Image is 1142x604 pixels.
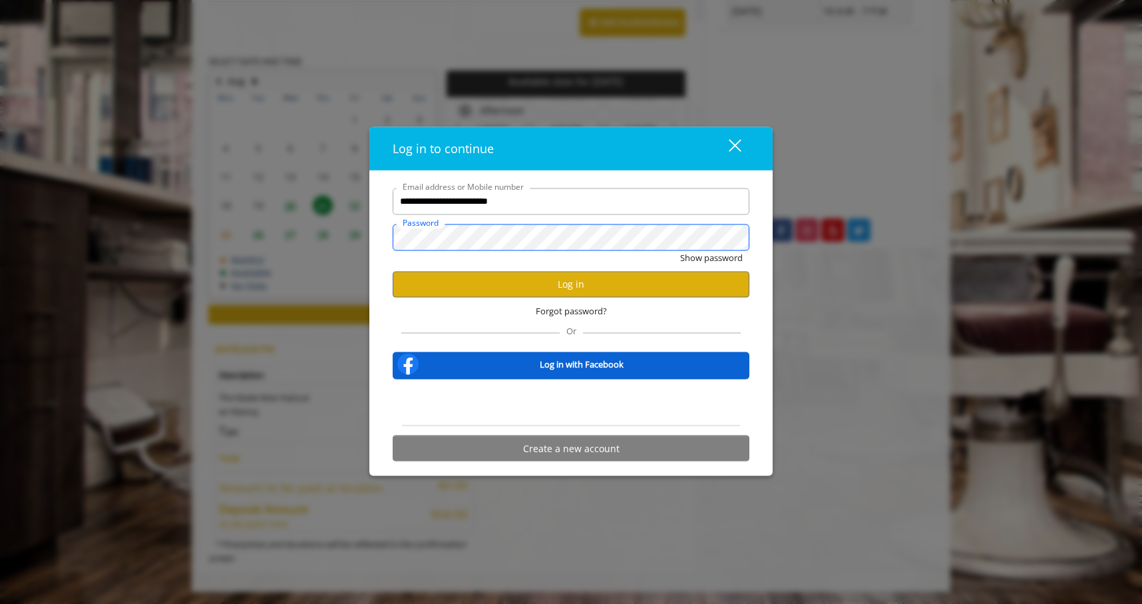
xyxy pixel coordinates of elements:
[704,135,749,162] button: close dialog
[536,304,607,318] span: Forgot password?
[393,436,749,461] button: Create a new account
[504,388,639,418] iframe: Sign in with Google Button
[713,139,740,158] div: close dialog
[393,224,749,250] input: Password
[393,271,749,297] button: Log in
[396,216,445,228] label: Password
[540,358,624,372] b: Log in with Facebook
[395,351,421,378] img: facebook-logo
[680,250,743,264] button: Show password
[396,180,530,192] label: Email address or Mobile number
[393,188,749,214] input: Email address or Mobile number
[560,325,583,337] span: Or
[393,140,494,156] span: Log in to continue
